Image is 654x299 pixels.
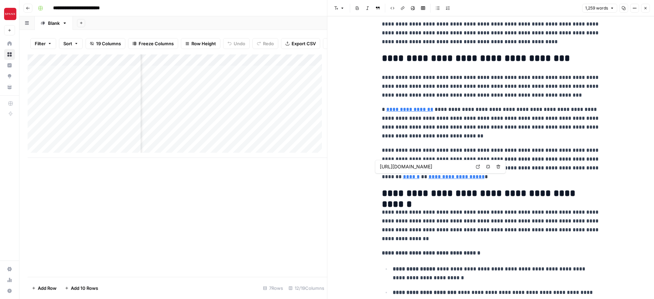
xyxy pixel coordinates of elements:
span: Export CSV [292,40,316,47]
div: 7 Rows [260,283,286,294]
a: Insights [4,60,15,71]
a: Your Data [4,82,15,93]
span: Undo [234,40,245,47]
a: Settings [4,264,15,275]
button: Add 10 Rows [61,283,102,294]
a: Opportunities [4,71,15,82]
span: Add Row [38,285,57,292]
a: Home [4,38,15,49]
span: Sort [63,40,72,47]
button: Freeze Columns [128,38,178,49]
a: Usage [4,275,15,285]
button: Redo [252,38,278,49]
span: Freeze Columns [139,40,174,47]
span: Redo [263,40,274,47]
div: 12/19 Columns [286,283,327,294]
button: Workspace: Spanx [4,5,15,22]
span: Row Height [191,40,216,47]
span: Add 10 Rows [71,285,98,292]
button: Undo [223,38,250,49]
button: Help + Support [4,285,15,296]
div: Blank [48,20,60,27]
button: Add Row [28,283,61,294]
img: Spanx Logo [4,8,16,20]
span: Filter [35,40,46,47]
button: Sort [59,38,83,49]
button: Row Height [181,38,220,49]
a: Browse [4,49,15,60]
button: Filter [30,38,56,49]
button: Export CSV [281,38,320,49]
span: 19 Columns [96,40,121,47]
a: Blank [35,16,73,30]
span: 1,259 words [585,5,608,11]
button: 1,259 words [582,4,617,13]
button: 19 Columns [85,38,125,49]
